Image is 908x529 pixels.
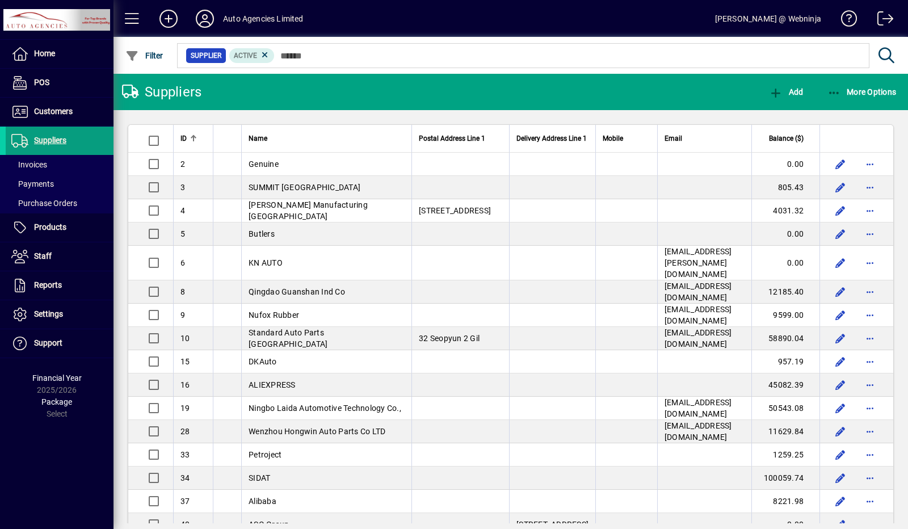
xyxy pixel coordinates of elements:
td: 58890.04 [751,327,819,350]
span: 28 [180,427,190,436]
button: More options [861,178,879,196]
span: 3 [180,183,185,192]
span: Email [665,132,682,145]
button: More options [861,254,879,272]
span: 2 [180,159,185,169]
span: Reports [34,280,62,289]
button: Edit [831,283,850,301]
div: [PERSON_NAME] @ Webninja [715,10,821,28]
button: More options [861,283,879,301]
a: Reports [6,271,113,300]
a: POS [6,69,113,97]
td: 0.00 [751,246,819,280]
span: Home [34,49,55,58]
span: SIDAT [249,473,270,482]
a: Support [6,329,113,358]
a: Invoices [6,155,113,174]
button: Edit [831,201,850,220]
button: Edit [831,352,850,371]
button: Profile [187,9,223,29]
button: More options [861,399,879,417]
td: 8221.98 [751,490,819,513]
div: ID [180,132,206,145]
mat-chip: Activation Status: Active [229,48,275,63]
button: Edit [831,376,850,394]
span: Suppliers [34,136,66,145]
button: More Options [825,82,899,102]
span: 37 [180,497,190,506]
td: 957.19 [751,350,819,373]
span: Active [234,52,257,60]
span: Delivery Address Line 1 [516,132,587,145]
td: 805.43 [751,176,819,199]
span: Invoices [11,160,47,169]
a: Home [6,40,113,68]
span: 5 [180,229,185,238]
td: 9599.00 [751,304,819,327]
button: Edit [831,469,850,487]
button: Add [766,82,806,102]
span: Financial Year [32,373,82,383]
button: Edit [831,399,850,417]
a: Purchase Orders [6,194,113,213]
span: Settings [34,309,63,318]
a: Settings [6,300,113,329]
button: Edit [831,155,850,173]
button: More options [861,469,879,487]
span: More Options [827,87,897,96]
span: [EMAIL_ADDRESS][PERSON_NAME][DOMAIN_NAME] [665,247,732,279]
td: 0.00 [751,153,819,176]
span: Qingdao Guanshan Ind Co [249,287,345,296]
span: [PERSON_NAME] Manufacturing [GEOGRAPHIC_DATA] [249,200,368,221]
button: More options [861,376,879,394]
span: Add [769,87,803,96]
span: Butlers [249,229,275,238]
td: 50543.08 [751,397,819,420]
span: ALIEXPRESS [249,380,296,389]
td: 0.00 [751,222,819,246]
button: Edit [831,446,850,464]
span: 15 [180,357,190,366]
span: 4 [180,206,185,215]
span: Alibaba [249,497,276,506]
span: 6 [180,258,185,267]
span: Ningbo Laida Automotive Technology Co., [249,404,401,413]
button: Edit [831,178,850,196]
button: Edit [831,306,850,324]
span: Support [34,338,62,347]
span: Purchase Orders [11,199,77,208]
a: Customers [6,98,113,126]
span: 40 [180,520,190,529]
span: [EMAIL_ADDRESS][DOMAIN_NAME] [665,328,732,349]
button: More options [861,225,879,243]
span: [EMAIL_ADDRESS][DOMAIN_NAME] [665,282,732,302]
td: 1259.25 [751,443,819,467]
button: Edit [831,492,850,510]
span: Standard Auto Parts [GEOGRAPHIC_DATA] [249,328,327,349]
span: Supplier [191,50,221,61]
span: Name [249,132,267,145]
span: 32 Seopyun 2 Gil [419,334,480,343]
span: Nufox Rubber [249,310,299,320]
button: More options [861,306,879,324]
td: 100059.74 [751,467,819,490]
span: KN AUTO [249,258,283,267]
a: Payments [6,174,113,194]
div: Auto Agencies Limited [223,10,304,28]
span: Balance ($) [769,132,804,145]
span: 33 [180,450,190,459]
span: POS [34,78,49,87]
span: [EMAIL_ADDRESS][DOMAIN_NAME] [665,398,732,418]
span: 34 [180,473,190,482]
td: 12185.40 [751,280,819,304]
div: Mobile [603,132,650,145]
button: Edit [831,225,850,243]
td: 11629.84 [751,420,819,443]
span: Genuine [249,159,279,169]
span: Postal Address Line 1 [419,132,485,145]
button: Edit [831,254,850,272]
span: 8 [180,287,185,296]
span: Customers [34,107,73,116]
span: Wenzhou Hongwin Auto Parts Co LTD [249,427,385,436]
span: Petroject [249,450,281,459]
